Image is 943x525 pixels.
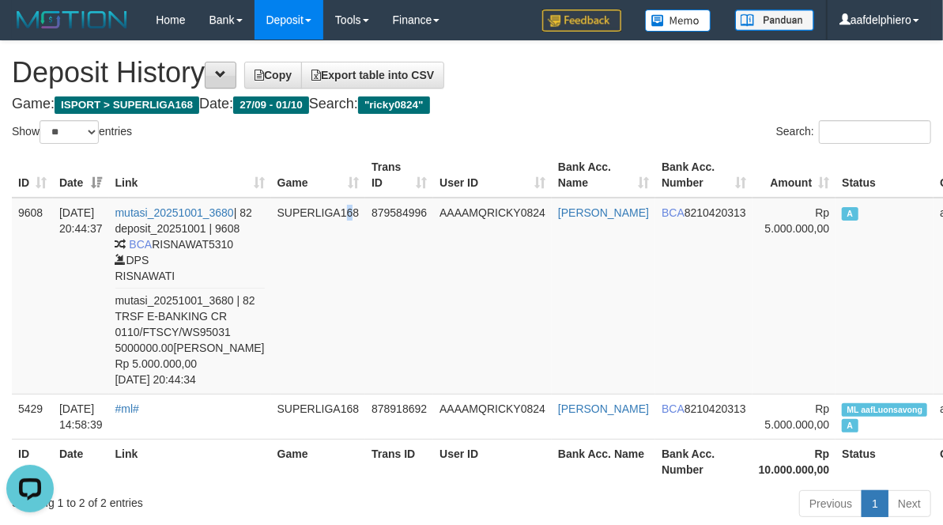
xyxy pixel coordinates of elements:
td: 9608 [12,198,53,395]
th: Status [835,153,934,198]
td: 879584996 [365,198,433,395]
th: Status [835,439,934,484]
div: Showing 1 to 2 of 2 entries [12,489,381,511]
button: Open LiveChat chat widget [6,6,54,54]
th: ID [12,439,53,484]
th: Trans ID: activate to sort column ascending [365,153,433,198]
a: #ml# [115,402,139,415]
span: BCA [662,402,685,415]
th: Trans ID [365,439,433,484]
th: User ID [433,439,552,484]
td: [DATE] 14:58:39 [53,394,109,439]
span: Export table into CSV [311,69,434,81]
a: mutasi_20251001_3680 [115,206,234,219]
th: Date: activate to sort column ascending [53,153,109,198]
td: 5429 [12,394,53,439]
th: Bank Acc. Number [655,439,753,484]
img: panduan.png [735,9,814,31]
th: Link [109,439,271,484]
td: | 82 [109,198,271,395]
span: ISPORT > SUPERLIGA168 [55,96,199,114]
a: Copy [244,62,302,89]
span: Approved [842,419,858,432]
label: Show entries [12,120,132,144]
img: Button%20Memo.svg [645,9,711,32]
input: Search: [819,120,931,144]
th: Bank Acc. Name: activate to sort column ascending [552,153,655,198]
td: AAAAMQRICKY0824 [433,198,552,395]
th: Date [53,439,109,484]
a: Next [888,490,931,517]
h4: Game: Date: Search: [12,96,931,112]
td: [DATE] 20:44:37 [53,198,109,395]
strong: Rp 10.000.000,00 [759,448,830,476]
a: [PERSON_NAME] [558,402,649,415]
label: Search: [776,120,931,144]
div: deposit_20251001 | 9608 RISNAWAT5310 DPS RISNAWATI mutasi_20251001_3680 | 82 TRSF E-BANKING CR 01... [115,221,265,387]
span: "ricky0824" [358,96,430,114]
span: BCA [129,238,152,251]
th: Game: activate to sort column ascending [271,153,366,198]
span: Rp 5.000.000,00 [765,402,830,431]
td: AAAAMQRICKY0824 [433,394,552,439]
span: BCA [662,206,685,219]
a: Export table into CSV [301,62,444,89]
td: 8210420313 [655,198,753,395]
span: Manually Linked by aafLuonsavong [842,403,927,417]
th: Amount: activate to sort column ascending [753,153,836,198]
a: 1 [862,490,888,517]
img: MOTION_logo.png [12,8,132,32]
a: Previous [799,490,862,517]
th: ID: activate to sort column ascending [12,153,53,198]
th: Link: activate to sort column ascending [109,153,271,198]
span: 27/09 - 01/10 [233,96,309,114]
a: [PERSON_NAME] [558,206,649,219]
td: SUPERLIGA168 [271,394,366,439]
select: Showentries [40,120,99,144]
img: Feedback.jpg [542,9,621,32]
th: Bank Acc. Name [552,439,655,484]
th: Game [271,439,366,484]
span: Rp 5.000.000,00 [765,206,830,235]
td: 878918692 [365,394,433,439]
h1: Deposit History [12,57,931,89]
span: Copy [255,69,292,81]
td: 8210420313 [655,394,753,439]
td: SUPERLIGA168 [271,198,366,395]
th: Bank Acc. Number: activate to sort column ascending [655,153,753,198]
th: User ID: activate to sort column ascending [433,153,552,198]
span: Approved [842,207,858,221]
